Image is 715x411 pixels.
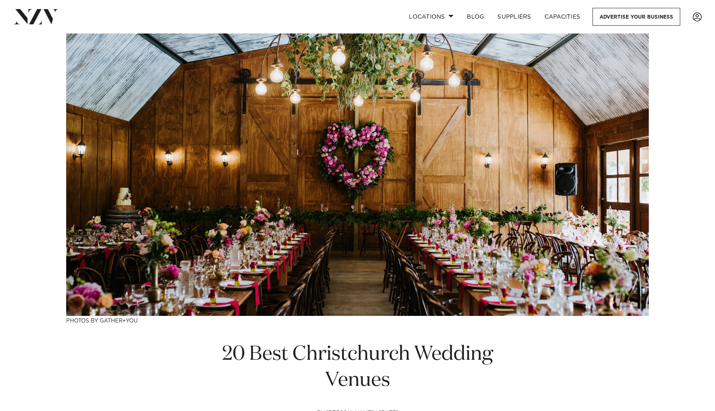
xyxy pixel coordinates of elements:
a: BLOG [460,8,491,26]
a: Advertise your business [593,8,680,26]
a: SUPPLIERS [491,8,537,26]
a: Capacities [538,8,587,26]
a: Locations [402,8,460,26]
img: nzv-logo.png [13,9,58,24]
h3: Photos by Gather+You [66,316,649,325]
h1: 20 Best Christchurch Wedding Venues [216,342,499,394]
img: 20 Best Christchurch Wedding Venues [66,33,649,316]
